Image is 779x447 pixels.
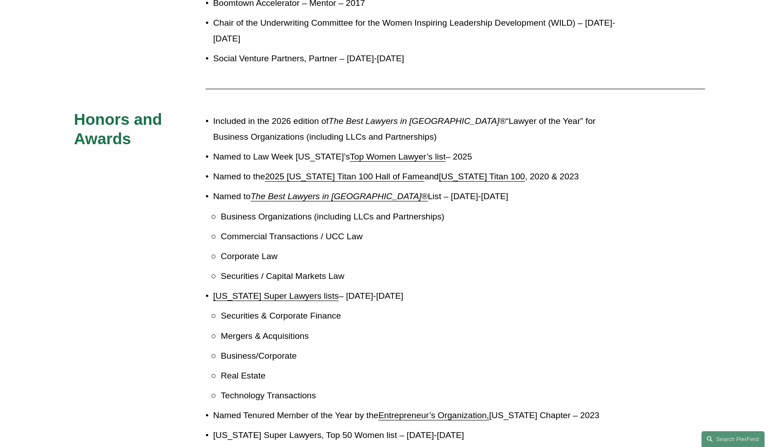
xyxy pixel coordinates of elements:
[213,288,626,304] p: – [DATE]-[DATE]
[350,152,445,161] a: Top Women Lawyer’s list
[213,189,626,205] p: Named to List – [DATE]-[DATE]
[265,172,424,181] a: 2025 [US_STATE] Titan 100 Hall of Fame
[213,114,626,145] p: Included in the 2026 edition of “Lawyer of the Year” for Business Organizations (including LLCs a...
[213,169,626,185] p: Named to the and , 2020 & 2023
[221,249,626,265] p: Corporate Law
[221,388,626,404] p: Technology Transactions
[213,408,626,424] p: Named Tenured Member of the Year by the [US_STATE] Chapter – 2023
[439,172,525,181] a: [US_STATE] Titan 100
[213,291,339,301] a: [US_STATE] Super Lawyers lists
[378,411,489,420] a: Entrepreneur’s Organization,
[221,209,626,225] p: Business Organizations (including LLCs and Partnerships)
[221,229,626,245] p: Commercial Transactions / UCC Law
[213,51,626,67] p: Social Venture Partners, Partner – [DATE]-[DATE]
[329,116,506,126] em: The Best Lawyers in [GEOGRAPHIC_DATA]®
[221,368,626,384] p: Real Estate
[221,269,626,284] p: Securities / Capital Markets Law
[213,15,626,46] p: Chair of the Underwriting Committee for the Women Inspiring Leadership Development (WILD) – [DATE...
[74,110,166,148] span: Honors and Awards
[221,348,626,364] p: Business/Corporate
[221,328,626,344] p: Mergers & Acquisitions
[221,308,626,324] p: Securities & Corporate Finance
[251,192,428,201] a: The Best Lawyers in [GEOGRAPHIC_DATA]®
[213,149,626,165] p: Named to Law Week [US_STATE]’s – 2025
[701,431,765,447] a: Search this site
[213,428,626,443] p: [US_STATE] Super Lawyers, Top 50 Women list – [DATE]-[DATE]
